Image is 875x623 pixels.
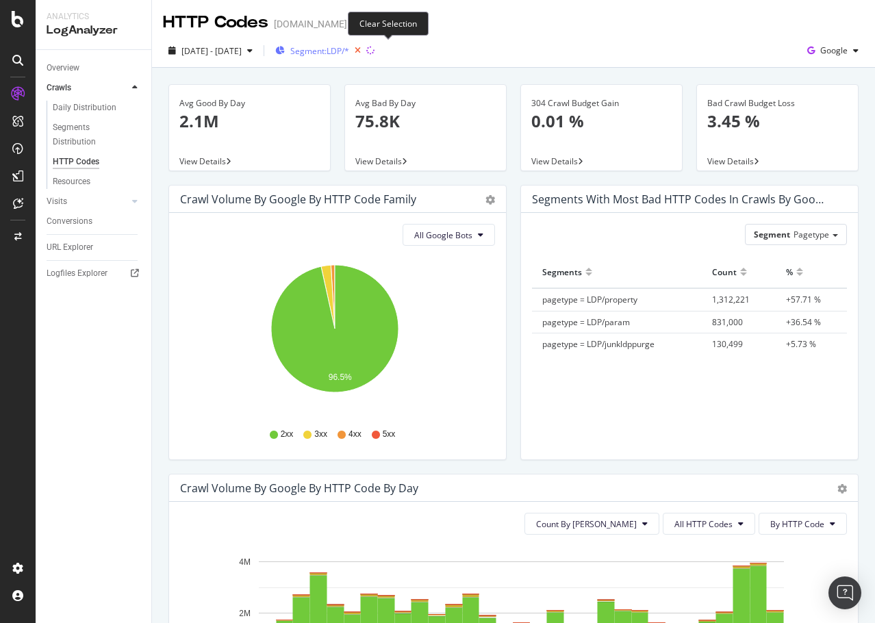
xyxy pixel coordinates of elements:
[532,192,826,206] div: Segments with most bad HTTP codes in Crawls by google
[47,61,142,75] a: Overview
[794,229,829,240] span: Pagetype
[759,513,847,535] button: By HTTP Code
[531,97,672,110] div: 304 Crawl Budget Gain
[239,557,251,567] text: 4M
[542,316,630,328] span: pagetype = LDP/param
[180,257,490,416] svg: A chart.
[47,240,142,255] a: URL Explorer
[53,155,142,169] a: HTTP Codes
[531,110,672,133] p: 0.01 %
[524,513,659,535] button: Count By [PERSON_NAME]
[53,175,142,189] a: Resources
[47,23,140,38] div: LogAnalyzer
[329,373,352,383] text: 96.5%
[53,155,99,169] div: HTTP Codes
[536,518,637,530] span: Count By Day
[47,240,93,255] div: URL Explorer
[712,338,743,350] span: 130,499
[383,429,396,440] span: 5xx
[802,40,864,62] button: Google
[712,316,743,328] span: 831,000
[707,110,848,133] p: 3.45 %
[47,11,140,23] div: Analytics
[47,266,107,281] div: Logfiles Explorer
[179,110,320,133] p: 2.1M
[239,609,251,618] text: 2M
[47,214,92,229] div: Conversions
[47,214,142,229] a: Conversions
[179,155,226,167] span: View Details
[53,120,142,149] a: Segments Distribution
[47,194,67,209] div: Visits
[348,429,362,440] span: 4xx
[53,120,129,149] div: Segments Distribution
[274,17,347,31] div: [DOMAIN_NAME]
[180,192,416,206] div: Crawl Volume by google by HTTP Code Family
[754,229,790,240] span: Segment
[355,97,496,110] div: Avg Bad By Day
[290,45,349,57] span: Segment: LDP/*
[712,294,750,305] span: 1,312,221
[712,261,737,283] div: Count
[828,576,861,609] div: Open Intercom Messenger
[707,155,754,167] span: View Details
[786,294,821,305] span: +57.71 %
[281,429,294,440] span: 2xx
[355,155,402,167] span: View Details
[53,101,116,115] div: Daily Distribution
[786,261,793,283] div: %
[53,101,142,115] a: Daily Distribution
[163,40,258,62] button: [DATE] - [DATE]
[837,484,847,494] div: gear
[47,81,128,95] a: Crawls
[786,338,816,350] span: +5.73 %
[47,266,142,281] a: Logfiles Explorer
[270,40,366,62] button: Segment:LDP/*
[53,175,90,189] div: Resources
[770,518,824,530] span: By HTTP Code
[179,97,320,110] div: Avg Good By Day
[663,513,755,535] button: All HTTP Codes
[181,45,242,57] span: [DATE] - [DATE]
[820,44,848,56] span: Google
[47,61,79,75] div: Overview
[314,429,327,440] span: 3xx
[180,481,418,495] div: Crawl Volume by google by HTTP Code by Day
[674,518,733,530] span: All HTTP Codes
[355,110,496,133] p: 75.8K
[531,155,578,167] span: View Details
[707,97,848,110] div: Bad Crawl Budget Loss
[542,294,637,305] span: pagetype = LDP/property
[542,261,582,283] div: Segments
[348,12,429,36] div: Clear Selection
[47,81,71,95] div: Crawls
[542,338,655,350] span: pagetype = LDP/junkldppurge
[786,316,821,328] span: +36.54 %
[47,194,128,209] a: Visits
[485,195,495,205] div: gear
[414,229,472,241] span: All Google Bots
[403,224,495,246] button: All Google Bots
[163,11,268,34] div: HTTP Codes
